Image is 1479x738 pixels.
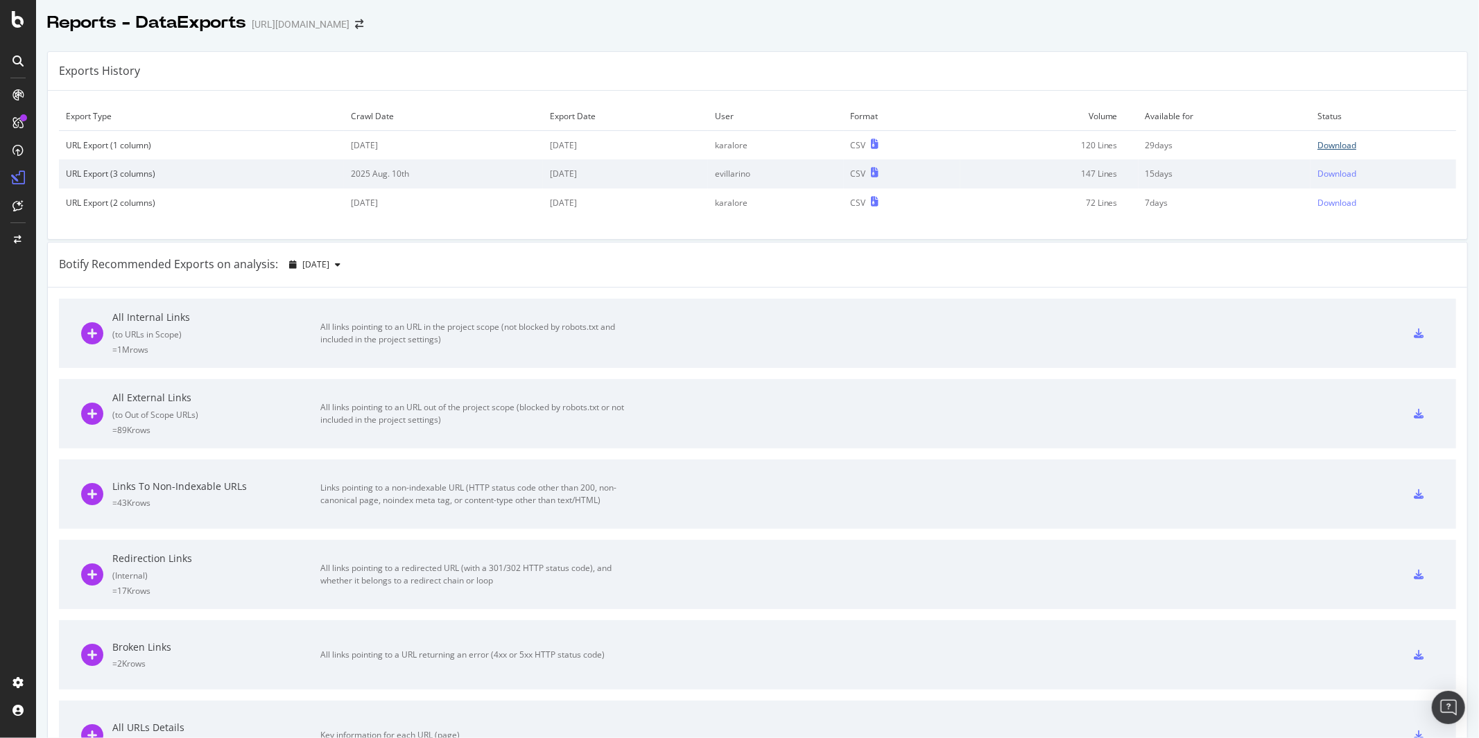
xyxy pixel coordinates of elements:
[320,482,632,507] div: Links pointing to a non-indexable URL (HTTP status code other than 200, non-canonical page, noind...
[543,102,707,131] td: Export Date
[1414,650,1424,660] div: csv-export
[1317,139,1449,151] a: Download
[112,658,320,669] div: = 2K rows
[960,102,1139,131] td: Volume
[112,328,320,340] div: ( to URLs in Scope )
[66,139,337,151] div: URL Export (1 column)
[344,102,543,131] td: Crawl Date
[708,131,844,160] td: karalore
[960,188,1139,217] td: 72 Lines
[851,168,866,179] div: CSV
[960,159,1139,188] td: 147 Lines
[112,310,320,324] div: All Internal Links
[36,36,153,47] div: Domain: [DOMAIN_NAME]
[1139,102,1311,131] td: Available for
[1317,168,1449,179] a: Download
[355,19,363,29] div: arrow-right-arrow-left
[252,17,349,31] div: [URL][DOMAIN_NAME]
[960,131,1139,160] td: 120 Lines
[112,497,320,509] div: = 43K rows
[112,344,320,355] div: = 1M rows
[284,254,346,276] button: [DATE]
[344,131,543,160] td: [DATE]
[344,188,543,217] td: [DATE]
[1414,570,1424,579] div: csv-export
[543,188,707,217] td: [DATE]
[1311,102,1456,131] td: Status
[112,391,320,405] div: All External Links
[59,256,278,272] div: Botify Recommended Exports on analysis:
[320,401,632,426] div: All links pointing to an URL out of the project scope (blocked by robots.txt or not included in t...
[851,197,866,209] div: CSV
[66,197,337,209] div: URL Export (2 columns)
[112,409,320,421] div: ( to Out of Scope URLs )
[1414,409,1424,419] div: csv-export
[1317,197,1356,209] div: Download
[112,480,320,493] div: Links To Non-Indexable URLs
[1414,489,1424,499] div: csv-export
[22,36,33,47] img: website_grey.svg
[708,102,844,131] td: User
[851,139,866,151] div: CSV
[155,82,229,91] div: Keywords by Traffic
[1414,328,1424,338] div: csv-export
[112,552,320,565] div: Redirection Links
[112,585,320,597] div: = 17K rows
[844,102,960,131] td: Format
[320,562,632,587] div: All links pointing to a redirected URL (with a 301/302 HTTP status code), and whether it belongs ...
[40,80,51,91] img: tab_domain_overview_orange.svg
[66,168,337,179] div: URL Export (3 columns)
[1432,691,1465,724] div: Open Intercom Messenger
[1317,139,1356,151] div: Download
[112,721,320,735] div: All URLs Details
[1139,159,1311,188] td: 15 days
[59,63,140,79] div: Exports History
[302,258,329,270] span: 2025 Aug. 24th
[320,649,632,661] div: All links pointing to a URL returning an error (4xx or 5xx HTTP status code)
[344,159,543,188] td: 2025 Aug. 10th
[1317,168,1356,179] div: Download
[1139,131,1311,160] td: 29 days
[112,640,320,654] div: Broken Links
[112,570,320,581] div: ( Internal )
[112,424,320,436] div: = 89K rows
[708,159,844,188] td: evillarino
[320,321,632,346] div: All links pointing to an URL in the project scope (not blocked by robots.txt and included in the ...
[140,80,151,91] img: tab_keywords_by_traffic_grey.svg
[39,22,68,33] div: v 4.0.25
[59,102,344,131] td: Export Type
[708,188,844,217] td: karalore
[22,22,33,33] img: logo_orange.svg
[543,159,707,188] td: [DATE]
[1317,197,1449,209] a: Download
[543,131,707,160] td: [DATE]
[1139,188,1311,217] td: 7 days
[47,11,246,35] div: Reports - DataExports
[55,82,124,91] div: Domain Overview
